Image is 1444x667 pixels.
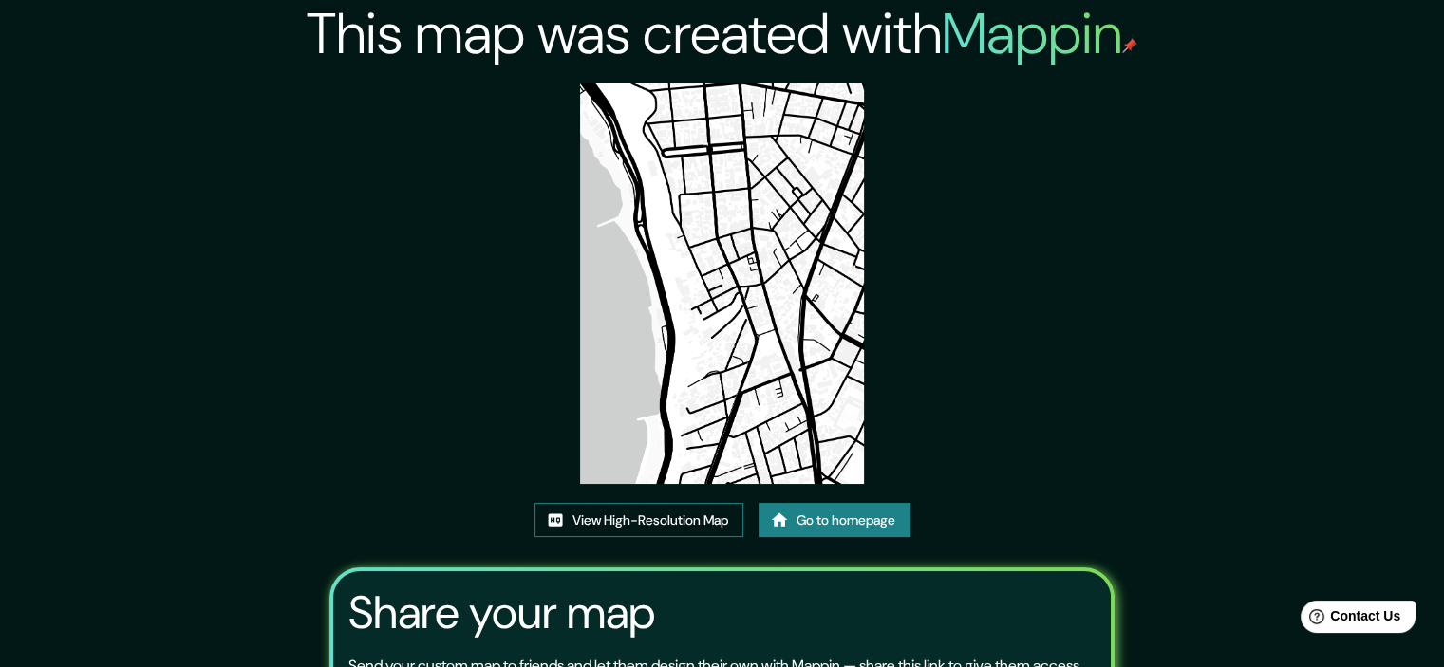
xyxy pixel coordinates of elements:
[534,503,743,538] a: View High-Resolution Map
[1275,593,1423,646] iframe: Help widget launcher
[580,83,863,484] img: created-map
[759,503,910,538] a: Go to homepage
[348,586,655,639] h3: Share your map
[1122,38,1137,53] img: mappin-pin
